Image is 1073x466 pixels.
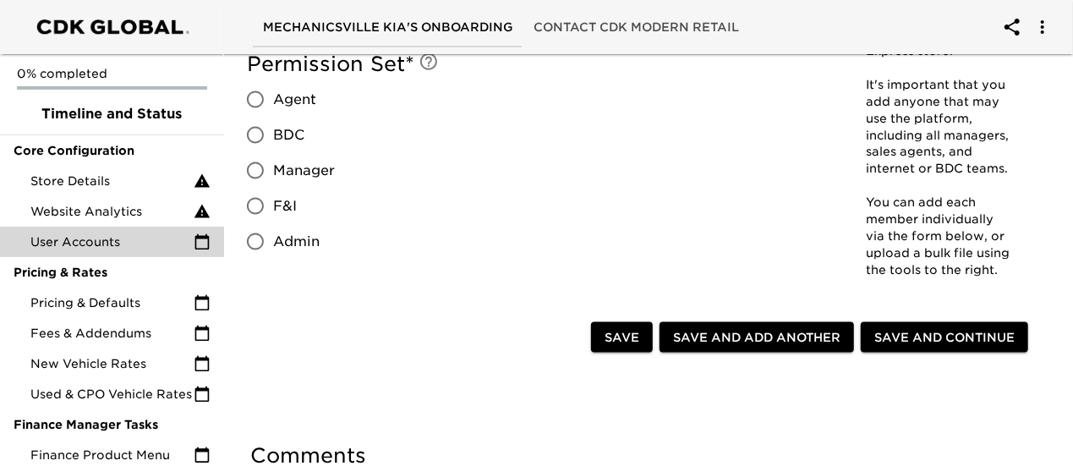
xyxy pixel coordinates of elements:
p: It's important that you add anyone that may use the platform, including all managers, sales agent... [866,77,1012,178]
p: You can add each member individually via the form below, or upload a bulk file using the tools to... [866,195,1012,278]
span: Pricing & Rates [14,264,211,281]
span: Save and Continue [874,327,1015,348]
span: Save and Add Another [673,327,840,348]
span: Core Configuration [14,142,211,159]
span: Timeline and Status [14,104,211,124]
span: Manager [273,161,335,181]
p: 0% completed [17,65,207,82]
span: Fees & Addendums [30,325,194,342]
span: Used & CPO Vehicle Rates [30,386,194,403]
span: Finance Product Menu [30,447,194,463]
button: Save [591,322,653,354]
span: F&I [273,196,297,217]
button: Save and Continue [861,322,1028,354]
span: New Vehicle Rates [30,355,194,372]
button: account of current user [1022,7,1063,47]
span: Admin [273,232,320,252]
span: Finance Manager Tasks [14,416,211,433]
h5: Permission Set [247,51,823,78]
span: Save [605,327,639,348]
span: User Accounts [30,233,194,250]
button: Save and Add Another [660,322,854,354]
span: Contact CDK Modern Retail [534,17,739,38]
span: Store Details [30,173,194,189]
span: Mechanicsville Kia's Onboarding [263,17,513,38]
button: account of current user [992,7,1032,47]
span: Agent [273,90,316,110]
span: BDC [273,125,304,145]
span: Website Analytics [30,203,194,220]
span: Pricing & Defaults [30,294,194,311]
